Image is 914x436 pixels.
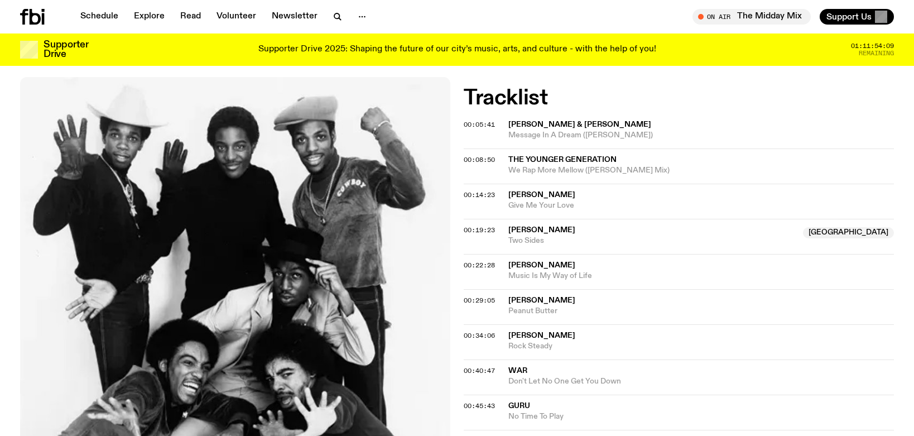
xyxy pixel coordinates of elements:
[464,120,495,129] span: 00:05:41
[508,332,575,339] span: [PERSON_NAME]
[464,333,495,339] button: 00:34:06
[464,88,894,108] h2: Tracklist
[820,9,894,25] button: Support Us
[464,298,495,304] button: 00:29:05
[508,341,894,352] span: Rock Steady
[464,155,495,164] span: 00:08:50
[464,368,495,374] button: 00:40:47
[508,165,894,176] span: We Rap More Mellow ([PERSON_NAME] Mix)
[826,12,872,22] span: Support Us
[464,403,495,409] button: 00:45:43
[265,9,324,25] a: Newsletter
[508,411,894,422] span: No Time To Play
[464,122,495,128] button: 00:05:41
[508,156,617,164] span: The Younger Generation
[508,367,527,375] span: War
[464,192,495,198] button: 00:14:23
[803,227,894,238] span: [GEOGRAPHIC_DATA]
[692,9,811,25] button: On AirThe Midday Mix
[508,191,575,199] span: [PERSON_NAME]
[508,402,530,410] span: Guru
[508,130,894,141] span: Message In A Dream ([PERSON_NAME])
[464,331,495,340] span: 00:34:06
[508,200,894,211] span: Give Me Your Love
[74,9,125,25] a: Schedule
[464,262,495,269] button: 00:22:28
[210,9,263,25] a: Volunteer
[464,226,495,234] span: 00:19:23
[464,227,495,233] button: 00:19:23
[464,366,495,375] span: 00:40:47
[464,157,495,163] button: 00:08:50
[508,236,796,246] span: Two Sides
[464,261,495,270] span: 00:22:28
[859,50,894,56] span: Remaining
[508,261,575,269] span: [PERSON_NAME]
[464,190,495,199] span: 00:14:23
[44,40,88,59] h3: Supporter Drive
[127,9,171,25] a: Explore
[508,306,894,317] span: Peanut Butter
[464,401,495,410] span: 00:45:43
[508,271,894,281] span: Music Is My Way of Life
[508,376,894,387] span: Don't Let No One Get You Down
[508,226,575,234] span: [PERSON_NAME]
[174,9,208,25] a: Read
[851,43,894,49] span: 01:11:54:09
[508,296,575,304] span: [PERSON_NAME]
[464,296,495,305] span: 00:29:05
[508,121,651,128] span: [PERSON_NAME] & [PERSON_NAME]
[258,45,656,55] p: Supporter Drive 2025: Shaping the future of our city’s music, arts, and culture - with the help o...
